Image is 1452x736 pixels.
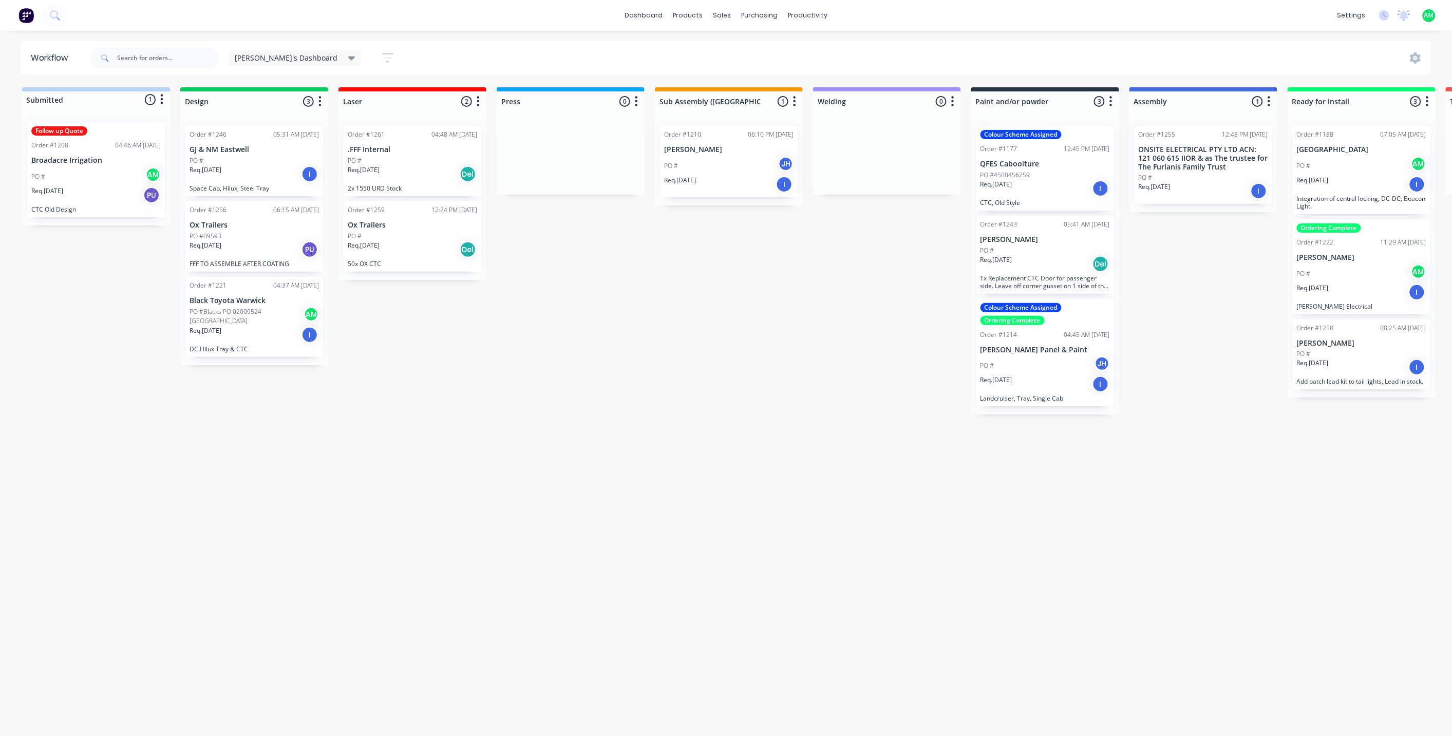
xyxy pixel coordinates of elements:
p: DC Hilux Tray & CTC [190,345,319,353]
p: Add patch lead kit to tail lights, Lead in stock. [1297,378,1426,385]
div: PU [143,187,160,203]
div: Order #1243 [980,220,1017,229]
p: 50x OX CTC [348,260,477,268]
p: PO #09593 [190,232,221,241]
div: 04:37 AM [DATE] [273,281,319,290]
div: 05:41 AM [DATE] [1064,220,1110,229]
p: Req. [DATE] [190,241,221,250]
div: Order #118807:05 AM [DATE][GEOGRAPHIC_DATA]PO #AMReq.[DATE]IIntegration of central locking, DC-DC... [1293,126,1430,214]
div: Order #1259 [348,205,385,215]
p: [PERSON_NAME] Panel & Paint [980,346,1110,354]
div: AM [1411,264,1426,279]
div: AM [1411,156,1426,172]
div: purchasing [736,8,783,23]
div: Order #125606:15 AM [DATE]Ox TrailersPO #09593Req.[DATE]PUFFF TO ASSEMBLE AFTER COATING [185,201,323,272]
div: Ordering Complete [1297,223,1361,233]
p: Req. [DATE] [348,165,380,175]
p: ONSITE ELECTRICAL PTY LTD ACN: 121 060 615 IIOR & as The trustee for The Furlanis Family Trust [1139,145,1268,171]
div: products [668,8,708,23]
div: 12:48 PM [DATE] [1222,130,1268,139]
p: [PERSON_NAME] [980,235,1110,244]
div: Order #1188 [1297,130,1334,139]
p: PO # [1297,349,1311,358]
div: JH [1095,356,1110,371]
div: Order #1261 [348,130,385,139]
p: [GEOGRAPHIC_DATA] [1297,145,1426,154]
p: PO # [980,246,994,255]
div: Order #121006:10 PM [DATE][PERSON_NAME]PO #JHReq.[DATE]I [660,126,798,197]
div: productivity [783,8,833,23]
div: 06:15 AM [DATE] [273,205,319,215]
div: Del [460,241,476,258]
div: AM [145,167,161,182]
div: I [1409,284,1425,300]
div: Colour Scheme AssignedOrder #117712:45 PM [DATE]QFES CaboolturePO #4500456259Req.[DATE]ICTC, Old ... [976,126,1114,211]
div: I [1092,376,1109,392]
p: QFES Caboolture [980,160,1110,168]
div: Order #125912:24 PM [DATE]Ox TrailersPO #Req.[DATE]Del50x OX CTC [344,201,481,272]
p: PO # [348,156,362,165]
div: 04:46 AM [DATE] [115,141,161,150]
p: Req. [DATE] [348,241,380,250]
p: Ox Trailers [190,221,319,230]
p: PO # [664,161,678,171]
p: Req. [DATE] [31,186,63,196]
div: Ordering Complete [980,316,1045,325]
div: Del [1092,256,1109,272]
p: [PERSON_NAME] [664,145,794,154]
p: Landcruiser, Tray, Single Cab [980,394,1110,402]
p: Ox Trailers [348,221,477,230]
div: settings [1332,8,1371,23]
div: sales [708,8,736,23]
p: Req. [DATE] [1297,358,1329,368]
p: 1x Replacement CTC Door for passenger side. Leave off corner gusset on 1 side of the door for cle... [980,274,1110,290]
div: 06:10 PM [DATE] [748,130,794,139]
div: I [301,327,318,343]
div: I [301,166,318,182]
p: PO # [980,361,994,370]
div: Order #124605:31 AM [DATE]GJ & NM EastwellPO #Req.[DATE]ISpace Cab, Hilux, Steel Tray [185,126,323,196]
p: GJ & NM Eastwell [190,145,319,154]
div: Ordering CompleteOrder #122211:29 AM [DATE][PERSON_NAME]PO #AMReq.[DATE]I[PERSON_NAME] Electrical [1293,219,1430,314]
div: Workflow [31,52,73,64]
p: PO # [31,172,45,181]
div: AM [304,307,319,322]
p: Integration of central locking, DC-DC, Beacon Light. [1297,195,1426,210]
div: Order #1214 [980,330,1017,339]
div: Order #125512:48 PM [DATE]ONSITE ELECTRICAL PTY LTD ACN: 121 060 615 IIOR & as The trustee for Th... [1135,126,1272,204]
p: Req. [DATE] [1297,176,1329,185]
div: I [1409,176,1425,193]
div: 08:25 AM [DATE] [1381,324,1426,333]
div: Colour Scheme Assigned [980,130,1062,139]
img: Factory [18,8,34,23]
span: AM [1424,11,1434,20]
p: PO # [1139,173,1153,182]
div: 04:45 AM [DATE] [1064,330,1110,339]
p: CTC, Old Style [980,199,1110,206]
p: PO #Blacks PO 02009524 [GEOGRAPHIC_DATA] [190,307,304,326]
div: 04:48 AM [DATE] [431,130,477,139]
div: I [1092,180,1109,197]
div: 12:24 PM [DATE] [431,205,477,215]
div: JH [778,156,794,172]
div: I [1409,359,1425,375]
div: Order #1177 [980,144,1017,154]
div: 11:29 AM [DATE] [1381,238,1426,247]
p: Req. [DATE] [980,180,1012,189]
div: Order #122104:37 AM [DATE]Black Toyota WarwickPO #Blacks PO 02009524 [GEOGRAPHIC_DATA]AMReq.[DATE... [185,277,323,357]
p: [PERSON_NAME] Electrical [1297,303,1426,310]
div: Order #1221 [190,281,227,290]
div: Order #125808:25 AM [DATE][PERSON_NAME]PO #Req.[DATE]IAdd patch lead kit to tail lights, Lead in ... [1293,319,1430,390]
p: PO # [1297,269,1311,278]
p: PO # [1297,161,1311,171]
div: Order #1210 [664,130,701,139]
div: 05:31 AM [DATE] [273,130,319,139]
p: Space Cab, Hilux, Steel Tray [190,184,319,192]
p: PO # [348,232,362,241]
p: Black Toyota Warwick [190,296,319,305]
p: CTC Old Design [31,205,161,213]
p: Req. [DATE] [190,326,221,335]
p: Req. [DATE] [664,176,696,185]
div: Follow up QuoteOrder #120804:46 AM [DATE]Broadacre IrrigationPO #AMReq.[DATE]PUCTC Old Design [27,122,165,217]
span: [PERSON_NAME]'s Dashboard [235,52,338,63]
